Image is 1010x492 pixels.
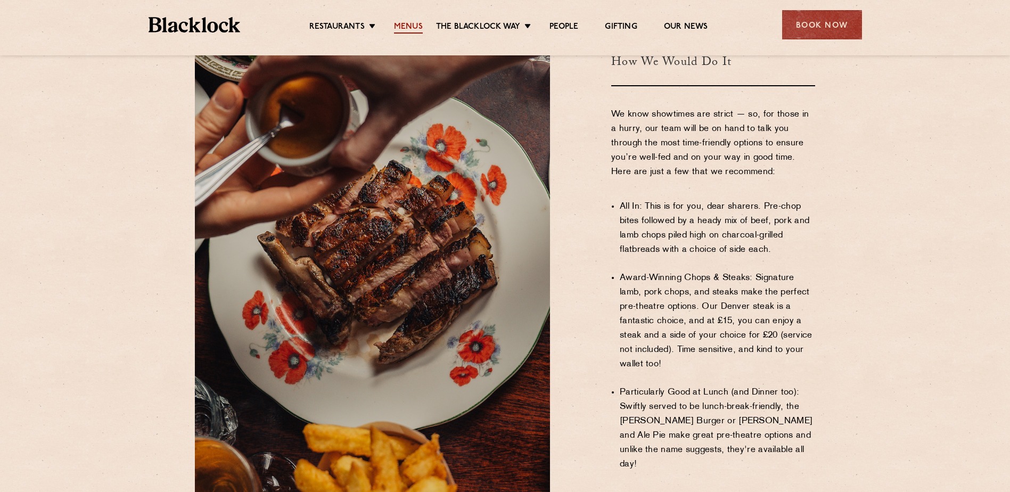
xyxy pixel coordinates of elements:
[549,22,578,34] a: People
[149,17,241,32] img: BL_Textured_Logo-footer-cropped.svg
[436,22,520,34] a: The Blacklock Way
[605,22,637,34] a: Gifting
[309,22,365,34] a: Restaurants
[620,271,815,372] li: Award-Winning Chops & Steaks: Signature lamb, pork chops, and steaks make the perfect pre-theatre...
[611,38,815,86] h3: How We Would Do It
[782,10,862,39] div: Book Now
[620,200,815,257] li: All In: This is for you, dear sharers. Pre-chop bites followed by a heady mix of beef, pork and l...
[611,108,815,194] p: We know showtimes are strict — so, for those in a hurry, our team will be on hand to talk you thr...
[620,386,815,472] li: Particularly Good at Lunch (and Dinner too): Swiftly served to be lunch-break-friendly, the [PERS...
[394,22,423,34] a: Menus
[664,22,708,34] a: Our News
